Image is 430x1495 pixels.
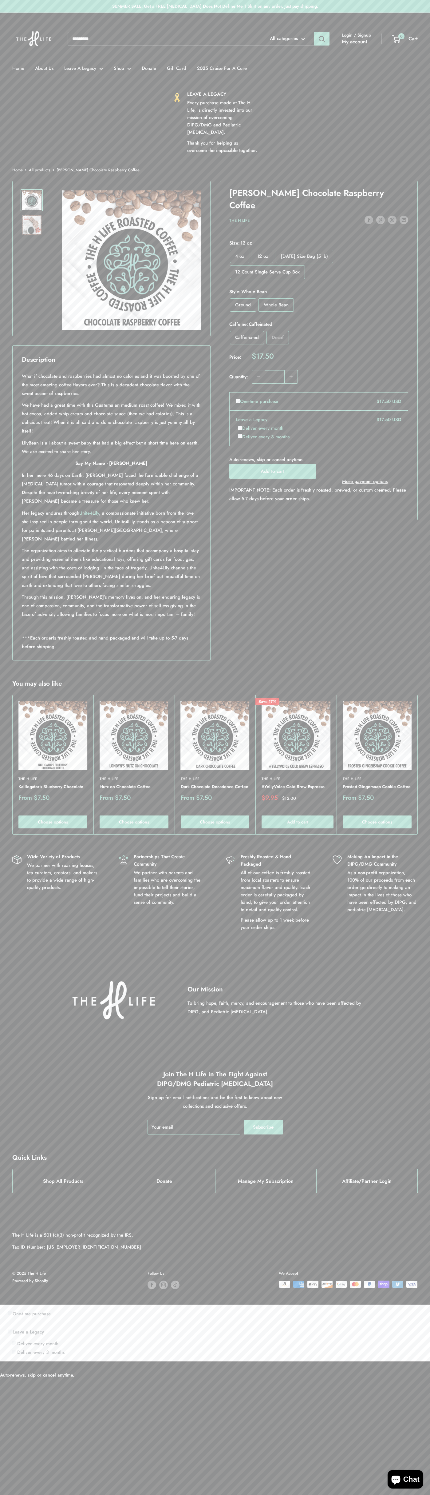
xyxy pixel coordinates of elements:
p: LEAVE A LEGACY [187,90,258,98]
span: Decaf [272,334,284,341]
label: One-time purchase [236,397,278,406]
a: Share on Facebook [365,215,373,225]
p: Tax ID Number: [US_EMPLOYER_IDENTIFICATION_NUMBER] [12,1243,418,1251]
label: Whole Bean [258,298,294,312]
h2: Quick Links [12,1153,47,1163]
input: Deliver every month. Product price $17.50 USD [238,426,242,430]
span: $12.00 [282,796,296,800]
button: Search [314,32,329,46]
a: About Us [35,64,53,73]
p: Wide Variety of Products [27,853,97,860]
span: is freshly roasted and hand packaged and will take up to 5-7 days before shipping. [22,635,188,650]
nav: Breadcrumb [12,166,140,174]
a: The H Life [181,776,250,782]
a: Choose options [100,815,168,828]
p: Thank you for helping us overcome the impossible together. [187,139,258,154]
p: We Accept [279,1270,418,1277]
span: Login / Signup [342,31,371,39]
p: The organization aims to alleviate the practical burdens that accompany a hospital stay and provi... [22,546,201,589]
p: Partnerships That Create Community [134,853,204,868]
label: Quantity: [229,368,252,384]
span: [PERSON_NAME] Chocolate Raspberry Coffee [57,167,140,173]
h2: Description [22,355,201,365]
a: More payment options [322,477,408,486]
p: The H Life is a 501 (c)(3) non-profit recognized by the IRS. [12,1231,418,1239]
span: 12 oz [240,240,252,246]
input: Deliver every 3 months. Product price $17.50 USD [238,434,242,438]
span: Cart [408,35,418,42]
a: Frosted Gingersnap Cookie Coffee [343,783,412,790]
input: Deliver every 3 months [12,1350,16,1354]
p: We have had a great time with this Guatemalan medium roast coffee! We mixed it with hot cocoa, ad... [22,401,201,435]
a: Gift Card [167,64,186,73]
p: Please allow up to 1 week before your order ships. [241,916,311,931]
p: Sign up for email notifications and be the first to know about new collections and exclusive offers. [148,1093,283,1110]
label: One-time purchase [7,1310,51,1317]
span: Caffeinated [248,321,272,328]
img: Chocolate Raspberry Coffee [22,215,41,235]
p: Making An Impact in the DIPG/DMG Community [347,853,418,868]
a: Home [12,167,23,173]
a: Follow us on TikTok [171,1281,179,1289]
a: The H Life [229,217,250,223]
p: What if chocolate and raspberries had almost no calories and it was boosted by one of the most am... [22,372,201,398]
a: Powered by Shopify [12,1278,48,1284]
p: © 2025 The H Life [12,1270,48,1285]
span: Caffeinated [235,334,259,341]
span: Ground [235,301,251,308]
button: Add to cart [262,815,333,828]
button: Add to cart [229,464,316,479]
a: Tweet on Twitter [388,215,396,225]
div: $17.50 USD [372,397,401,406]
span: Caffeine: [229,320,408,329]
a: On a white textured background there are coffee beans spilling from the top and The H Life brain ... [262,701,330,770]
span: $17.50 [252,353,274,360]
a: Choose options [18,815,87,828]
p: We partner with parents and families who are overcoming the impossible to tell their stories, fun... [134,869,204,906]
a: Choose options [181,815,250,828]
a: Dark Chocolate Decadence CoffeeDark Chocolate Decadence Coffee [181,701,250,770]
label: Deliver every month [11,1340,58,1347]
img: The H Life [12,19,55,59]
p: Every purchase made at The H Life, is directly invested into our mission of overcoming DIPG/DMG a... [187,99,258,136]
input: Leave a Legacy [8,1330,12,1334]
a: Follow us on Facebook [148,1281,156,1289]
a: Shop [114,64,131,73]
img: Frosted Gingersnap Cookie Coffee [343,701,412,770]
a: Follow us on Instagram [159,1281,168,1289]
a: Manage My Subscription [215,1169,316,1193]
input: Search... [68,32,262,46]
span: 12 oz [257,253,268,260]
span: 12 Count Single Serve Cup Box [235,269,300,275]
a: Pin on Pinterest [376,215,385,225]
span: Each order [30,635,53,641]
p: As a non-profit organization, 100% of our proceeds from each order go directly to making an impac... [347,869,418,913]
span: 4 oz [235,253,244,260]
img: Dark Chocolate Decadence Coffee [181,701,250,770]
a: Share by email [400,215,408,225]
span: From $7.50 [100,795,131,801]
span: From $7.50 [181,795,212,801]
p: IMPORTANT NOTE: Each order is freshly roasted, brewed, or custom created. Please allow 5-7 days b... [229,486,408,503]
span: Whole Bean [264,301,289,308]
a: Home [12,64,24,73]
p: In her mere 46 days on Earth, [PERSON_NAME] faced the formidable challenge of a [MEDICAL_DATA] tu... [22,471,201,505]
span: 0 [398,33,404,39]
img: Chocolate Raspberry Coffee [22,190,41,210]
a: Donate [114,1169,215,1193]
p: Freshly Roasted & Hand Packaged [241,853,311,868]
a: Kalliegator's Blueberry ChocolateKalliegator's Blueberry Chocolate [18,701,87,770]
img: Chocolate Raspberry Coffee [62,190,201,330]
a: Donate [142,64,156,73]
a: All products [29,167,50,173]
a: The H Life [343,776,412,782]
span: [DATE] Size Bag (5 lb) [281,253,328,260]
label: Deliver every 3 months [11,1349,65,1356]
span: From $7.50 [343,795,374,801]
label: 12 oz [252,250,273,263]
h2: Our Mission [187,985,367,995]
a: 2025 Cruise For A Cure [197,64,247,73]
p: To bring hope, faith, mercy, and encouragement to those who have been affected by DIPG, and Pedia... [187,999,367,1016]
button: Decrease quantity [252,370,265,383]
